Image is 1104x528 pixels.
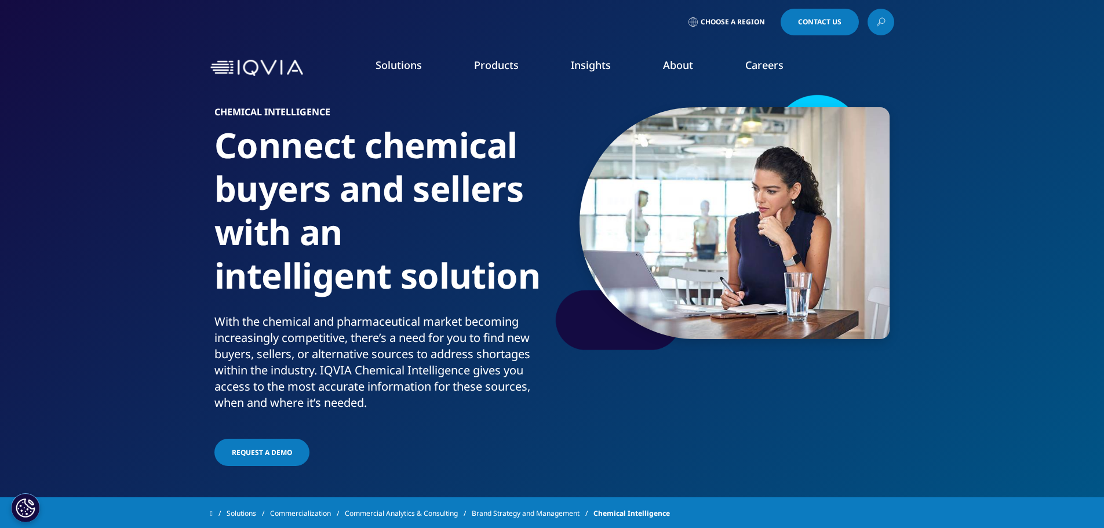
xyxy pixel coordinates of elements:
a: Products [474,58,519,72]
a: Careers [745,58,784,72]
a: Insights [571,58,611,72]
a: Commercial Analytics & Consulting [345,503,472,524]
span: Contact Us [798,19,841,26]
span: Choose a Region [701,17,765,27]
a: REQUEST A DEMO [214,439,309,466]
a: Solutions [376,58,422,72]
span: Chemical Intelligence [593,503,670,524]
a: About [663,58,693,72]
img: 454_custom-photo_female-wearing-smart-watch-analyzing-information_600.jpg [580,107,890,339]
nav: Primary [308,41,894,95]
a: Commercialization [270,503,345,524]
img: IQVIA Healthcare Information Technology and Pharma Clinical Research Company [210,60,303,77]
a: Contact Us [781,9,859,35]
p: With the chemical and pharmaceutical market becoming increasingly competitive, there’s a need for... [214,314,548,418]
h1: Connect chemical buyers and sellers with an intelligent solution [214,123,548,314]
span: REQUEST A DEMO [232,447,292,457]
a: Solutions [227,503,270,524]
button: Cookies Settings [11,493,40,522]
h6: Chemical Intelligence [214,107,548,123]
a: Brand Strategy and Management [472,503,593,524]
